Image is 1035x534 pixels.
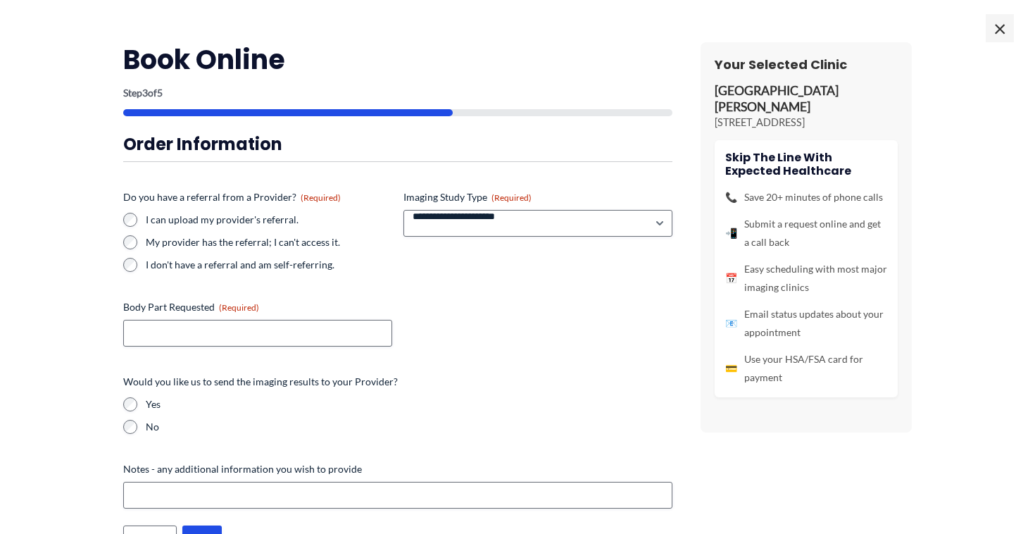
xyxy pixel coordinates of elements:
span: (Required) [219,302,259,313]
label: I don't have a referral and am self-referring. [146,258,392,272]
li: Email status updates about your appointment [725,305,887,342]
span: 5 [157,87,163,99]
h3: Order Information [123,133,672,155]
span: (Required) [491,192,532,203]
h3: Your Selected Clinic [715,56,898,73]
label: Imaging Study Type [403,190,672,204]
span: 📅 [725,269,737,287]
span: 📞 [725,188,737,206]
span: 📲 [725,224,737,242]
legend: Do you have a referral from a Provider? [123,190,341,204]
label: Notes - any additional information you wish to provide [123,462,672,476]
label: I can upload my provider's referral. [146,213,392,227]
p: [STREET_ADDRESS] [715,116,898,130]
p: Step of [123,88,672,98]
span: × [986,14,1014,42]
p: [GEOGRAPHIC_DATA][PERSON_NAME] [715,83,898,116]
span: 3 [142,87,148,99]
label: My provider has the referral; I can't access it. [146,235,392,249]
li: Use your HSA/FSA card for payment [725,350,887,387]
span: 💳 [725,359,737,378]
h2: Book Online [123,42,672,77]
li: Easy scheduling with most major imaging clinics [725,260,887,297]
label: Yes [146,397,672,411]
li: Save 20+ minutes of phone calls [725,188,887,206]
li: Submit a request online and get a call back [725,215,887,252]
h4: Skip the line with Expected Healthcare [725,151,887,178]
span: 📧 [725,314,737,333]
label: Body Part Requested [123,300,392,314]
span: (Required) [301,192,341,203]
legend: Would you like us to send the imaging results to your Provider? [123,375,398,389]
label: No [146,420,672,434]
